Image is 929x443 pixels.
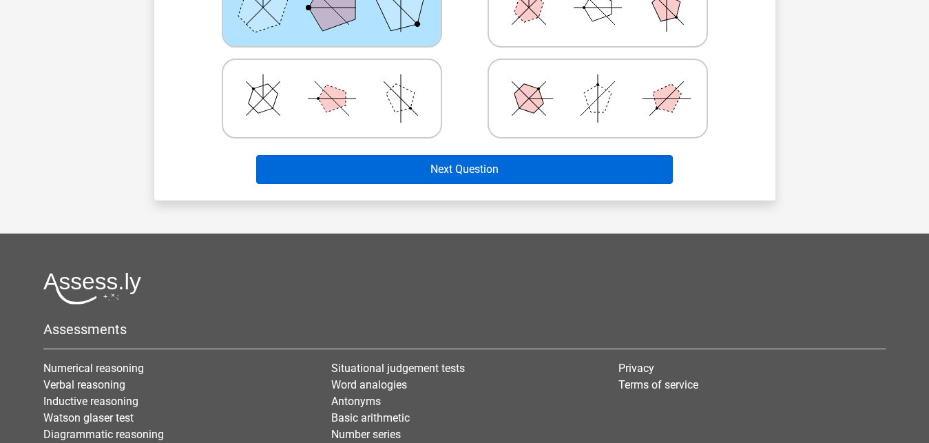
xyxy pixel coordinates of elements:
[43,428,164,441] a: Diagrammatic reasoning
[43,272,141,305] img: Assessly logo
[331,395,381,408] a: Antonyms
[43,395,138,408] a: Inductive reasoning
[618,378,698,391] a: Terms of service
[618,362,654,375] a: Privacy
[43,411,134,424] a: Watson glaser test
[331,411,410,424] a: Basic arithmetic
[43,321,886,338] h5: Assessments
[331,362,465,375] a: Situational judgement tests
[43,362,144,375] a: Numerical reasoning
[256,155,673,184] button: Next Question
[43,378,125,391] a: Verbal reasoning
[331,378,407,391] a: Word analogies
[331,428,401,441] a: Number series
